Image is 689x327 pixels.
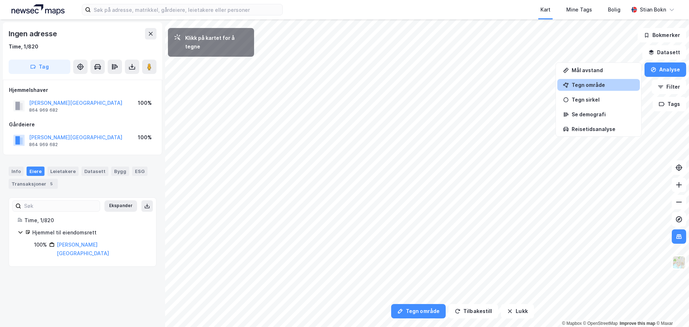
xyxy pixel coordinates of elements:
img: logo.a4113a55bc3d86da70a041830d287a7e.svg [11,4,65,15]
button: Tag [9,60,70,74]
button: Tilbakestill [449,304,498,318]
div: Gårdeiere [9,120,156,129]
div: Mål avstand [572,67,634,73]
div: Hjemmelshaver [9,86,156,94]
div: Tegn sirkel [572,97,634,103]
button: Lukk [501,304,534,318]
a: [PERSON_NAME][GEOGRAPHIC_DATA] [57,242,109,256]
div: Tegn område [572,82,634,88]
div: 100% [138,99,152,107]
div: Bygg [111,167,129,176]
div: 864 969 682 [29,142,58,148]
div: 864 969 682 [29,107,58,113]
div: Time, 1/820 [24,216,147,225]
div: Stian Bokn [640,5,666,14]
input: Søk [21,201,100,211]
div: Klikk på kartet for å tegne [185,34,248,51]
div: Datasett [81,167,108,176]
a: Mapbox [562,321,582,326]
div: Transaksjoner [9,179,58,189]
button: Tegn område [391,304,446,318]
div: ESG [132,167,147,176]
div: Hjemmel til eiendomsrett [32,228,147,237]
div: 100% [34,240,47,249]
button: Tags [653,97,686,111]
a: OpenStreetMap [583,321,618,326]
button: Filter [652,80,686,94]
button: Datasett [642,45,686,60]
div: Leietakere [47,167,79,176]
div: 100% [138,133,152,142]
div: 5 [48,180,55,187]
div: Time, 1/820 [9,42,38,51]
div: Bolig [608,5,620,14]
div: Mine Tags [566,5,592,14]
div: Kontrollprogram for chat [653,293,689,327]
a: Improve this map [620,321,655,326]
div: Ingen adresse [9,28,58,39]
button: Analyse [645,62,686,77]
div: Kart [540,5,550,14]
button: Bokmerker [638,28,686,42]
input: Søk på adresse, matrikkel, gårdeiere, leietakere eller personer [91,4,282,15]
div: Reisetidsanalyse [572,126,634,132]
div: Info [9,167,24,176]
button: Ekspander [104,200,137,212]
iframe: Chat Widget [653,293,689,327]
div: Se demografi [572,111,634,117]
img: Z [672,256,686,269]
div: Eiere [27,167,44,176]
